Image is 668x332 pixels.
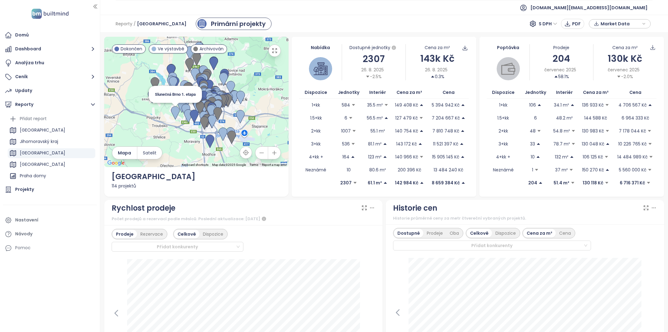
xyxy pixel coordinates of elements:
[15,216,38,224] div: Nastavení
[30,7,71,20] img: logo
[299,86,332,99] th: Dispozice
[8,171,95,181] div: Praha domy
[368,179,382,186] p: 61.1 m²
[605,181,609,185] span: caret-down
[523,229,556,237] div: Cena za m²
[538,181,543,185] span: caret-up
[577,86,614,99] th: Cena za m²
[531,153,535,160] p: 10
[592,19,647,28] div: button
[3,214,97,226] a: Nastavení
[446,229,462,237] div: Oba
[15,59,44,67] div: Analýza trhu
[15,31,29,39] div: Domů
[366,73,382,80] div: -2.5%
[430,73,444,80] div: 0.3%
[174,230,199,238] div: Celkově
[551,86,578,99] th: Interiér
[384,103,388,107] span: caret-down
[211,19,266,28] div: Primární projekty
[3,242,97,254] div: Pomoc
[432,102,460,108] p: 5 394 942 Kč
[395,102,418,108] p: 149 408 Kč
[536,142,541,146] span: caret-up
[182,163,208,167] button: Keyboard shortcuts
[383,181,388,185] span: caret-up
[342,52,405,66] div: 2307
[113,230,137,238] div: Prodeje
[20,149,65,157] div: [GEOGRAPHIC_DATA]
[501,62,515,76] img: wallet
[554,73,569,80] div: 58.1%
[353,181,357,185] span: caret-down
[649,155,653,159] span: caret-down
[534,168,539,172] span: caret-down
[352,129,356,133] span: caret-down
[3,43,97,55] button: Dashboard
[20,115,47,123] div: Přidat report
[536,155,540,159] span: caret-up
[366,74,370,79] span: caret-down
[532,166,533,173] p: 1
[461,103,465,107] span: caret-up
[584,115,607,121] p: 144 588 Kč
[425,66,447,73] span: 26. 8. 2025
[299,150,332,163] td: 4+kk +
[112,171,281,183] div: [GEOGRAPHIC_DATA]
[617,74,621,79] span: caret-down
[391,86,428,99] th: Cena za m²
[299,163,332,176] td: Neznámé
[520,86,551,99] th: Jednotky
[8,137,95,147] div: Jihomoravský kraj
[8,125,95,135] div: [GEOGRAPHIC_DATA]
[250,163,258,166] a: Terms (opens in new tab)
[529,102,536,108] p: 106
[617,153,648,160] p: 14 484 989 Kč
[571,142,576,146] span: caret-down
[612,44,638,51] div: Cena za m²
[137,18,186,29] span: [GEOGRAPHIC_DATA]
[299,124,332,137] td: 2+kk
[646,181,651,185] span: caret-down
[368,153,382,160] p: 123 m²
[544,66,576,73] span: červenec 2025
[530,44,593,51] div: Prodeje
[393,202,437,214] div: Historie cen
[342,153,349,160] p: 164
[15,244,31,252] div: Pomoc
[648,103,652,107] span: caret-up
[137,230,166,238] div: Rezervace
[155,92,196,97] span: Slunečná Brno 1. etapa
[383,142,387,146] span: caret-up
[8,114,95,124] div: Přidat report
[487,111,520,124] td: 1.5+kk
[614,86,657,99] th: Cena
[367,115,383,121] p: 56.5 m²
[419,155,424,159] span: caret-down
[299,99,332,111] td: 1+kk
[406,51,469,66] div: 143k Kč
[341,128,351,134] p: 1007
[112,147,137,159] button: Mapa
[299,44,341,51] div: Nabídka
[432,128,459,134] p: 7 810 748 Kč
[467,229,492,237] div: Celkově
[534,115,537,121] p: 6
[345,115,347,121] p: 6
[134,18,136,29] span: /
[419,103,424,107] span: caret-up
[620,179,645,186] p: 6 716 371 Kč
[395,153,418,160] p: 140 966 Kč
[428,86,469,99] th: Cena
[606,142,610,146] span: caret-up
[395,179,418,186] p: 142 984 Kč
[199,45,224,52] span: Archivován
[554,179,569,186] p: 51.4 m²
[15,230,32,238] div: Návody
[15,87,32,95] div: Updaty
[460,155,465,159] span: caret-up
[3,57,97,69] a: Analýza trhu
[487,44,529,51] div: Poptávka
